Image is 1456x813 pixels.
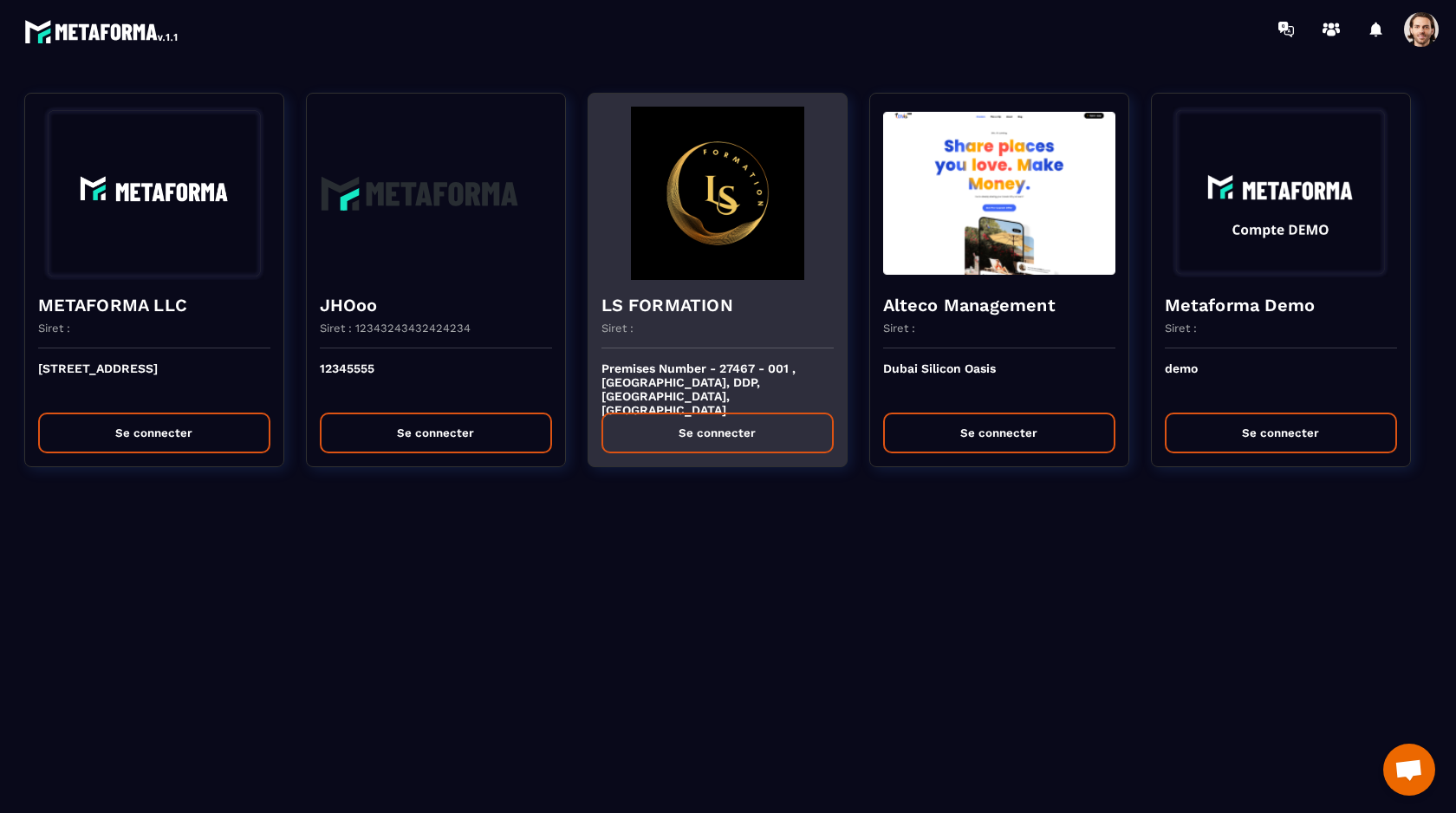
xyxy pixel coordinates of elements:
p: Siret : [883,322,915,335]
img: funnel-background [883,107,1115,280]
img: funnel-background [601,107,834,280]
p: 12345555 [320,361,552,400]
p: Premises Number - 27467 - 001 , [GEOGRAPHIC_DATA], DDP, [GEOGRAPHIC_DATA], [GEOGRAPHIC_DATA] [601,361,834,400]
img: funnel-background [320,107,552,280]
h4: Metaforma Demo [1165,293,1397,317]
button: Se connecter [38,413,270,453]
button: Se connecter [320,413,552,453]
button: Se connecter [601,413,834,453]
h4: METAFORMA LLC [38,293,270,317]
div: Mở cuộc trò chuyện [1383,744,1435,796]
h4: Alteco Management [883,293,1115,317]
p: Siret : [601,322,634,335]
p: Siret : [38,322,70,335]
h4: LS FORMATION [601,293,834,317]
p: [STREET_ADDRESS] [38,361,270,400]
p: Siret : [1165,322,1197,335]
img: funnel-background [38,107,270,280]
img: funnel-background [1165,107,1397,280]
p: demo [1165,361,1397,400]
p: Siret : 12343243432424234 [320,322,471,335]
button: Se connecter [883,413,1115,453]
h4: JHOoo [320,293,552,317]
img: logo [24,16,180,47]
p: Dubai Silicon Oasis [883,361,1115,400]
button: Se connecter [1165,413,1397,453]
